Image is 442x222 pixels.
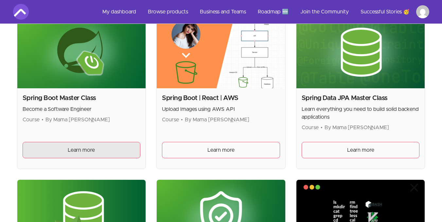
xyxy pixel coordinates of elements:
[302,94,420,103] h2: Spring Data JPA Master Class
[302,125,319,130] span: Course
[302,142,420,158] a: Learn more
[162,105,280,113] p: Upload Images using AWS API
[207,146,235,154] span: Learn more
[162,142,280,158] a: Learn more
[42,117,44,122] span: •
[325,125,389,130] span: By Mama [PERSON_NAME]
[143,4,193,20] a: Browse products
[295,4,354,20] a: Join the Community
[157,16,285,88] img: Product image for Spring Boot | React | AWS
[296,16,425,88] img: Product image for Spring Data JPA Master Class
[253,4,294,20] a: Roadmap 🆕
[13,4,29,20] img: Amigoscode logo
[416,5,429,18] img: Profile image for muritala muyideen Babatunde
[17,16,146,88] img: Product image for Spring Boot Master Class
[23,105,141,113] p: Become a Software Engineer
[195,4,251,20] a: Business and Teams
[23,117,40,122] span: Course
[97,4,141,20] a: My dashboard
[23,94,141,103] h2: Spring Boot Master Class
[355,4,415,20] a: Successful Stories 🥳
[181,117,183,122] span: •
[45,117,110,122] span: By Mama [PERSON_NAME]
[162,117,179,122] span: Course
[302,105,420,121] p: Learn everything you need to build solid backend applications
[347,146,374,154] span: Learn more
[97,4,429,20] nav: Main
[185,117,249,122] span: By Mama [PERSON_NAME]
[162,94,280,103] h2: Spring Boot | React | AWS
[23,142,141,158] a: Learn more
[321,125,323,130] span: •
[68,146,95,154] span: Learn more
